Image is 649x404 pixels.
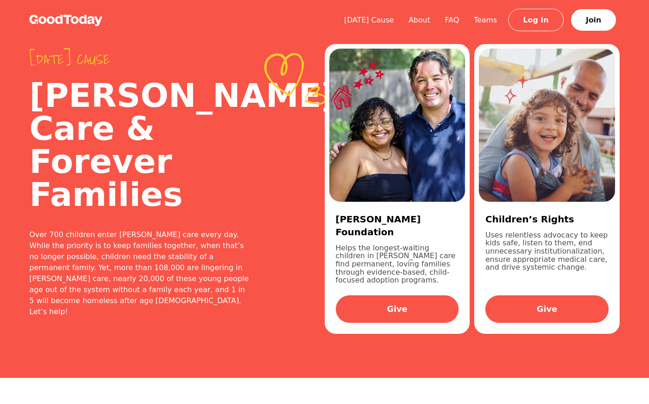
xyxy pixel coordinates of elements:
h2: [PERSON_NAME] Care & Forever Families [29,79,251,211]
img: GoodToday [29,15,103,26]
h3: Children’s Rights [485,213,609,226]
a: [DATE] Cause [337,16,401,24]
img: 4376d40e-50f2-41df-bd8c-8dbffb569642.jpg [479,49,615,202]
p: Uses relentless advocacy to keep kids safe, listen to them, end unnecessary institutionalization,... [485,231,609,284]
div: Over 700 children enter [PERSON_NAME] care every day. While the priority is to keep families toge... [29,229,251,317]
a: Give [485,295,609,323]
a: Join [571,9,616,31]
a: About [401,16,438,24]
h3: [PERSON_NAME] Foundation [336,213,459,238]
span: [DATE] cause [29,51,251,68]
a: Log In [508,9,564,31]
a: Give [336,295,459,323]
img: 45086c3f-06ce-44ea-bba3-35fbd1661f73.jpg [329,49,466,202]
a: FAQ [438,16,466,24]
a: Teams [466,16,505,24]
p: Helps the longest-waiting children in [PERSON_NAME] care find permanent, loving families through ... [336,244,459,284]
